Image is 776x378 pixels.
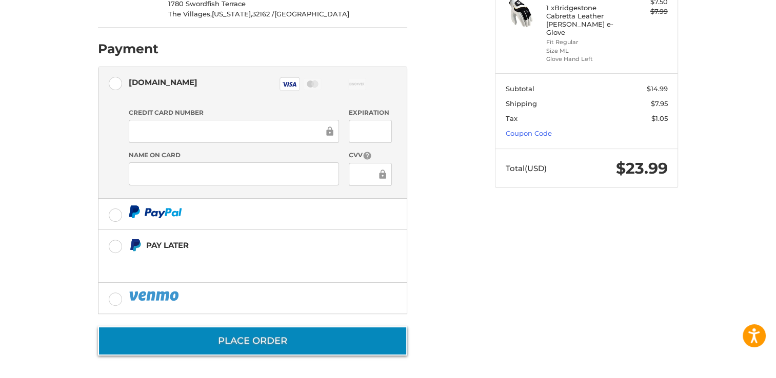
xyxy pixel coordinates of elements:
li: Fit Regular [546,38,625,47]
a: Coupon Code [506,129,552,137]
img: PayPal icon [129,289,181,302]
li: Glove Hand Left [546,55,625,64]
span: Subtotal [506,85,534,93]
label: CVV [349,151,391,160]
label: Credit Card Number [129,108,339,117]
span: Total (USD) [506,163,547,173]
div: $7.99 [627,7,668,17]
span: Tax [506,114,518,122]
span: [US_STATE], [212,10,252,18]
span: [GEOGRAPHIC_DATA] [274,10,349,18]
h4: 1 x Bridgestone Cabretta Leather [PERSON_NAME] e-Glove [546,4,625,37]
span: Shipping [506,99,537,108]
span: $7.95 [651,99,668,108]
label: Name on Card [129,151,339,160]
img: PayPal icon [129,205,182,218]
span: $23.99 [616,159,668,178]
span: 32162 / [252,10,274,18]
li: Size ML [546,47,625,55]
iframe: Google Customer Reviews [691,350,776,378]
h2: Payment [98,41,158,57]
span: The Villages, [168,10,212,18]
span: $14.99 [647,85,668,93]
div: Pay Later [146,237,343,254]
img: Pay Later icon [129,239,142,251]
iframe: PayPal Message 1 [129,254,343,270]
div: [DOMAIN_NAME] [129,74,197,91]
span: $1.05 [651,114,668,122]
button: Place Order [98,326,407,355]
label: Expiration [349,108,391,117]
